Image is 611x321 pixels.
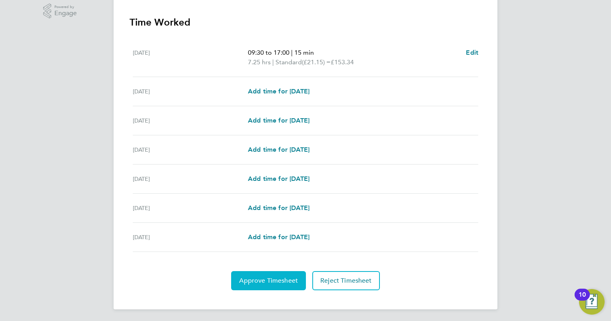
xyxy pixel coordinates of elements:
[248,204,309,212] span: Add time for [DATE]
[54,10,77,17] span: Engage
[43,4,77,19] a: Powered byEngage
[248,145,309,155] a: Add time for [DATE]
[294,49,314,56] span: 15 min
[130,16,481,29] h3: Time Worked
[248,175,309,182] span: Add time for [DATE]
[248,116,309,125] a: Add time for [DATE]
[248,117,309,124] span: Add time for [DATE]
[248,174,309,184] a: Add time for [DATE]
[133,203,248,213] div: [DATE]
[133,116,248,125] div: [DATE]
[248,87,309,95] span: Add time for [DATE]
[276,57,302,67] span: Standard
[133,174,248,184] div: [DATE]
[272,58,274,66] span: |
[239,277,298,285] span: Approve Timesheet
[579,295,586,305] div: 10
[231,271,306,290] button: Approve Timesheet
[248,203,309,213] a: Add time for [DATE]
[133,232,248,242] div: [DATE]
[248,146,309,153] span: Add time for [DATE]
[54,4,77,10] span: Powered by
[291,49,293,56] span: |
[248,233,309,241] span: Add time for [DATE]
[248,87,309,96] a: Add time for [DATE]
[466,48,478,57] a: Edit
[133,87,248,96] div: [DATE]
[312,271,380,290] button: Reject Timesheet
[248,58,271,66] span: 7.25 hrs
[302,58,331,66] span: (£21.15) =
[320,277,372,285] span: Reject Timesheet
[248,49,290,56] span: 09:30 to 17:00
[331,58,354,66] span: £153.34
[579,289,605,315] button: Open Resource Center, 10 new notifications
[133,145,248,155] div: [DATE]
[466,49,478,56] span: Edit
[133,48,248,67] div: [DATE]
[248,232,309,242] a: Add time for [DATE]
